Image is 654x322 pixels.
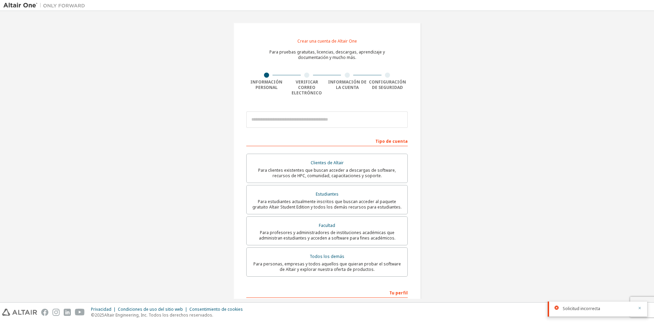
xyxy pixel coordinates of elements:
[2,309,37,316] img: altair_logo.svg
[310,254,344,259] font: Todos los demás
[95,312,104,318] font: 2025
[118,306,183,312] font: Condiciones de uso del sitio web
[104,312,213,318] font: Altair Engineering, Inc. Todos los derechos reservados.
[258,167,396,179] font: Para clientes existentes que buscan acceder a descargas de software, recursos de HPC, comunidad, ...
[64,309,71,316] img: linkedin.svg
[563,306,600,311] font: Solicitud incorrecta
[319,223,335,228] font: Facultad
[91,306,111,312] font: Privacidad
[259,230,395,241] font: Para profesores y administradores de instituciones académicas que administran estudiantes y acced...
[91,312,95,318] font: ©
[52,309,60,316] img: instagram.svg
[250,79,282,90] font: Información personal
[75,309,85,316] img: youtube.svg
[253,261,401,272] font: Para personas, empresas y todos aquellos que quieran probar el software de Altair y explorar nues...
[292,79,322,96] font: Verificar correo electrónico
[189,306,243,312] font: Consentimiento de cookies
[252,199,402,210] font: Para estudiantes actualmente inscritos que buscan acceder al paquete gratuito Altair Student Edit...
[316,191,339,197] font: Estudiantes
[369,79,406,90] font: Configuración de seguridad
[389,290,408,296] font: Tu perfil
[311,160,344,166] font: Clientes de Altair
[298,55,356,60] font: documentación y mucho más.
[375,138,408,144] font: Tipo de cuenta
[328,79,367,90] font: Información de la cuenta
[269,49,385,55] font: Para pruebas gratuitas, licencias, descargas, aprendizaje y
[41,309,48,316] img: facebook.svg
[3,2,89,9] img: Altair Uno
[297,38,357,44] font: Crear una cuenta de Altair One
